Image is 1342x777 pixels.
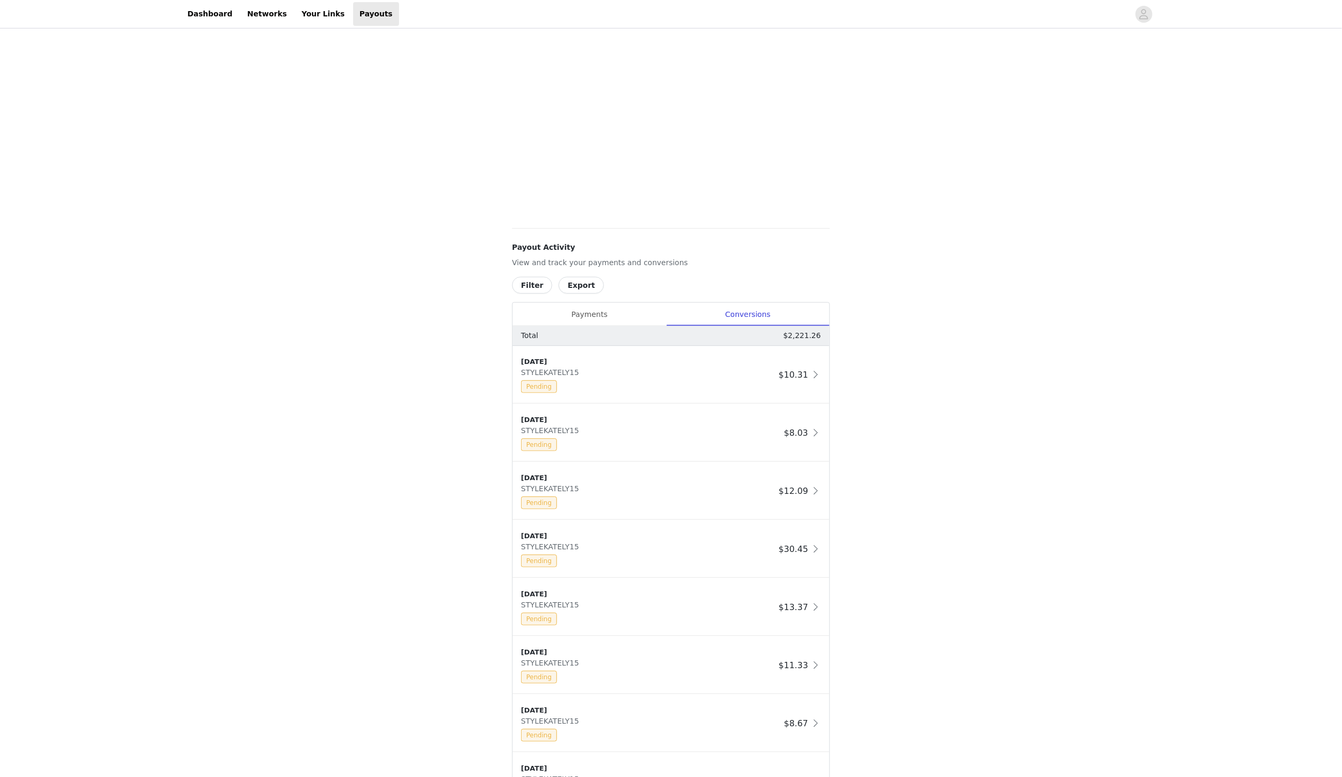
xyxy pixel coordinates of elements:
span: $11.33 [779,660,808,670]
p: $2,221.26 [783,330,821,341]
div: Payments [513,303,666,326]
span: $8.03 [784,428,808,438]
div: clickable-list-item [513,636,829,695]
span: STYLEKATELY15 [521,426,583,435]
p: Total [521,330,538,341]
div: Conversions [666,303,829,326]
h4: Payout Activity [512,242,830,253]
span: STYLEKATELY15 [521,717,583,725]
a: Dashboard [181,2,239,26]
div: [DATE] [521,357,774,367]
button: Filter [512,277,552,294]
a: Networks [241,2,293,26]
span: Pending [521,729,557,742]
span: STYLEKATELY15 [521,542,583,551]
span: Pending [521,497,557,509]
span: STYLEKATELY15 [521,368,583,377]
div: [DATE] [521,763,774,774]
div: clickable-list-item [513,404,829,462]
p: View and track your payments and conversions [512,257,830,268]
span: $30.45 [779,544,808,554]
div: clickable-list-item [513,462,829,520]
div: [DATE] [521,647,774,658]
span: Pending [521,438,557,451]
div: [DATE] [521,473,774,483]
span: Pending [521,671,557,684]
span: $10.31 [779,370,808,380]
a: Payouts [353,2,399,26]
span: $12.09 [779,486,808,496]
div: [DATE] [521,705,780,716]
div: [DATE] [521,589,774,600]
span: Pending [521,555,557,567]
span: $13.37 [779,602,808,612]
span: Pending [521,613,557,625]
div: [DATE] [521,415,780,425]
span: $8.67 [784,718,808,728]
a: Your Links [295,2,351,26]
div: clickable-list-item [513,346,829,404]
span: STYLEKATELY15 [521,601,583,609]
span: STYLEKATELY15 [521,659,583,667]
button: Export [559,277,604,294]
div: clickable-list-item [513,520,829,578]
span: STYLEKATELY15 [521,484,583,493]
span: Pending [521,380,557,393]
div: avatar [1139,6,1149,23]
div: clickable-list-item [513,695,829,753]
div: clickable-list-item [513,578,829,636]
div: [DATE] [521,531,774,541]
